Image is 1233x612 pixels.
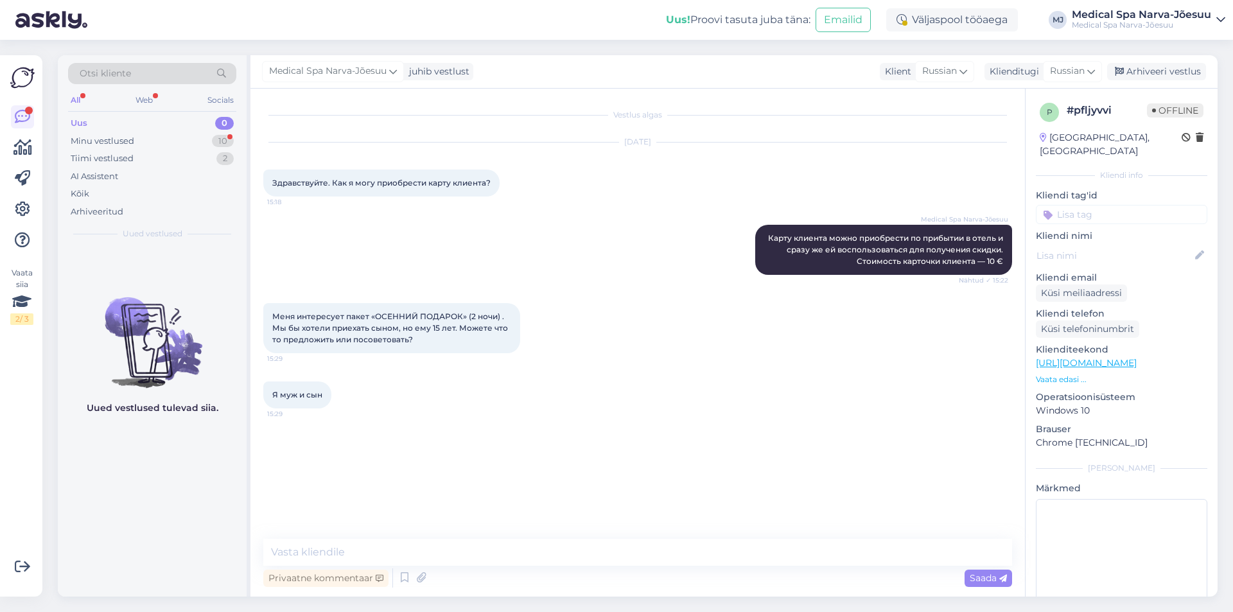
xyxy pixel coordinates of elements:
[1049,11,1067,29] div: MJ
[80,67,131,80] span: Otsi kliente
[68,92,83,109] div: All
[1036,423,1207,436] p: Brauser
[58,274,247,390] img: No chats
[269,64,387,78] span: Medical Spa Narva-Jõesuu
[1036,189,1207,202] p: Kliendi tag'id
[1036,271,1207,284] p: Kliendi email
[1107,63,1206,80] div: Arhiveeri vestlus
[880,65,911,78] div: Klient
[970,572,1007,584] span: Saada
[263,136,1012,148] div: [DATE]
[133,92,155,109] div: Web
[404,65,469,78] div: juhib vestlust
[666,12,810,28] div: Proovi tasuta juba täna:
[922,64,957,78] span: Russian
[10,66,35,90] img: Askly Logo
[267,409,315,419] span: 15:29
[263,570,389,587] div: Privaatne kommentaar
[71,117,87,130] div: Uus
[1072,20,1211,30] div: Medical Spa Narva-Jõesuu
[212,135,234,148] div: 10
[1036,229,1207,243] p: Kliendi nimi
[267,354,315,363] span: 15:29
[1036,357,1137,369] a: [URL][DOMAIN_NAME]
[1036,170,1207,181] div: Kliendi info
[71,152,134,165] div: Tiimi vestlused
[984,65,1039,78] div: Klienditugi
[1036,482,1207,495] p: Märkmed
[1072,10,1211,20] div: Medical Spa Narva-Jõesuu
[1036,436,1207,450] p: Chrome [TECHNICAL_ID]
[71,170,118,183] div: AI Assistent
[216,152,234,165] div: 2
[1067,103,1147,118] div: # pfljyvvi
[1036,374,1207,385] p: Vaata edasi ...
[1036,462,1207,474] div: [PERSON_NAME]
[71,135,134,148] div: Minu vestlused
[10,267,33,325] div: Vaata siia
[921,214,1008,224] span: Medical Spa Narva-Jõesuu
[768,233,1007,266] span: Карту клиента можно приобрести по прибытии в отель и сразу же ей воспользоваться для получения ск...
[263,109,1012,121] div: Vestlus algas
[272,311,510,344] span: Меня интересует пакет «ОСЕННИЙ ПОДАРОК» (2 ночи) . Мы бы хотели приехать сыном, но ему 15 лет. Мо...
[1036,404,1207,417] p: Windows 10
[267,197,315,207] span: 15:18
[886,8,1018,31] div: Väljaspool tööaega
[272,390,322,399] span: Я муж и сын
[1147,103,1203,118] span: Offline
[1036,343,1207,356] p: Klienditeekond
[1040,131,1182,158] div: [GEOGRAPHIC_DATA], [GEOGRAPHIC_DATA]
[666,13,690,26] b: Uus!
[272,178,491,188] span: Здравствуйте. Как я могу приобрести карту клиента?
[1036,320,1139,338] div: Küsi telefoninumbrit
[71,188,89,200] div: Kõik
[1036,284,1127,302] div: Küsi meiliaadressi
[816,8,871,32] button: Emailid
[1072,10,1225,30] a: Medical Spa Narva-JõesuuMedical Spa Narva-Jõesuu
[71,205,123,218] div: Arhiveeritud
[87,401,218,415] p: Uued vestlused tulevad siia.
[1036,307,1207,320] p: Kliendi telefon
[1036,390,1207,404] p: Operatsioonisüsteem
[215,117,234,130] div: 0
[205,92,236,109] div: Socials
[123,228,182,240] span: Uued vestlused
[959,275,1008,285] span: Nähtud ✓ 15:22
[10,313,33,325] div: 2 / 3
[1050,64,1085,78] span: Russian
[1036,249,1193,263] input: Lisa nimi
[1047,107,1053,117] span: p
[1036,205,1207,224] input: Lisa tag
